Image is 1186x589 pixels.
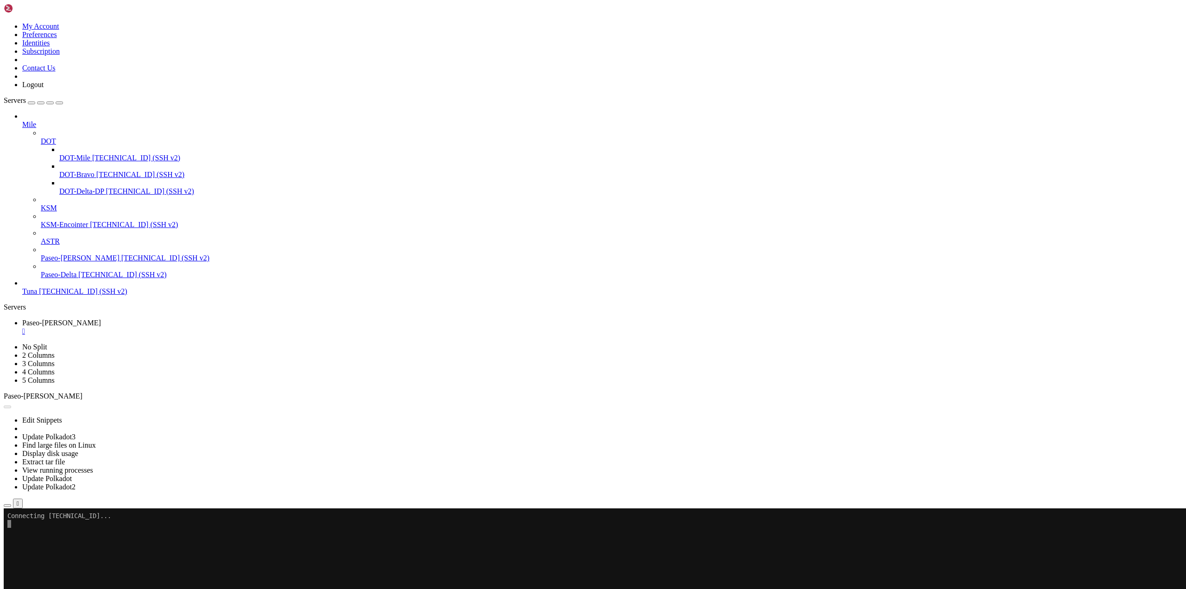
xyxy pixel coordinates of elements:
[22,279,1182,296] li: Tuna [TECHNICAL_ID] (SSH v2)
[22,47,60,55] a: Subscription
[121,254,209,262] span: [TECHNICAL_ID] (SSH v2)
[41,212,1182,229] li: KSM-Encointer [TECHNICAL_ID] (SSH v2)
[22,120,36,128] span: Mile
[41,246,1182,262] li: Paseo-[PERSON_NAME] [TECHNICAL_ID] (SSH v2)
[41,137,1182,146] a: DOT
[22,458,65,466] a: Extract tar file
[4,12,7,19] div: (0, 1)
[4,4,1066,12] x-row: Connecting [TECHNICAL_ID]...
[22,287,1182,296] a: Tuna [TECHNICAL_ID] (SSH v2)
[22,416,62,424] a: Edit Snippets
[106,187,194,195] span: [TECHNICAL_ID] (SSH v2)
[41,271,1182,279] a: Paseo-Delta [TECHNICAL_ID] (SSH v2)
[22,450,78,457] a: Display disk usage
[22,81,44,89] a: Logout
[59,154,90,162] span: DOT-Mile
[22,483,76,491] a: Update Polkadot2
[22,327,1182,336] a: 
[59,171,95,178] span: DOT-Bravo
[22,441,96,449] a: Find large files on Linux
[39,287,127,295] span: [TECHNICAL_ID] (SSH v2)
[92,154,180,162] span: [TECHNICAL_ID] (SSH v2)
[22,319,101,327] span: Paseo-[PERSON_NAME]
[22,64,56,72] a: Contact Us
[22,287,37,295] span: Tuna
[59,187,104,195] span: DOT-Delta-DP
[22,343,47,351] a: No Split
[22,466,93,474] a: View running processes
[59,171,1182,179] a: DOT-Bravo [TECHNICAL_ID] (SSH v2)
[59,162,1182,179] li: DOT-Bravo [TECHNICAL_ID] (SSH v2)
[41,204,57,212] span: KSM
[41,229,1182,246] li: ASTR
[59,154,1182,162] a: DOT-Mile [TECHNICAL_ID] (SSH v2)
[22,368,55,376] a: 4 Columns
[41,221,1182,229] a: KSM-Encointer [TECHNICAL_ID] (SSH v2)
[22,112,1182,279] li: Mile
[59,146,1182,162] li: DOT-Mile [TECHNICAL_ID] (SSH v2)
[41,221,88,228] span: KSM-Encointer
[22,433,76,441] a: Update Polkadot3
[22,39,50,47] a: Identities
[41,254,120,262] span: Paseo-[PERSON_NAME]
[41,129,1182,196] li: DOT
[17,500,19,507] div: 
[4,96,26,104] span: Servers
[22,376,55,384] a: 5 Columns
[13,499,23,508] button: 
[41,237,1182,246] a: ASTR
[4,4,57,13] img: Shellngn
[78,271,166,279] span: [TECHNICAL_ID] (SSH v2)
[4,96,63,104] a: Servers
[90,221,178,228] span: [TECHNICAL_ID] (SSH v2)
[41,262,1182,279] li: Paseo-Delta [TECHNICAL_ID] (SSH v2)
[22,360,55,367] a: 3 Columns
[41,204,1182,212] a: KSM
[41,137,56,145] span: DOT
[41,271,76,279] span: Paseo-Delta
[22,351,55,359] a: 2 Columns
[59,179,1182,196] li: DOT-Delta-DP [TECHNICAL_ID] (SSH v2)
[4,392,82,400] span: Paseo-[PERSON_NAME]
[22,22,59,30] a: My Account
[22,319,1182,336] a: Paseo-Charlie
[41,254,1182,262] a: Paseo-[PERSON_NAME] [TECHNICAL_ID] (SSH v2)
[96,171,184,178] span: [TECHNICAL_ID] (SSH v2)
[59,187,1182,196] a: DOT-Delta-DP [TECHNICAL_ID] (SSH v2)
[41,196,1182,212] li: KSM
[22,475,72,482] a: Update Polkadot
[4,303,1182,311] div: Servers
[22,31,57,38] a: Preferences
[41,237,60,245] span: ASTR
[22,120,1182,129] a: Mile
